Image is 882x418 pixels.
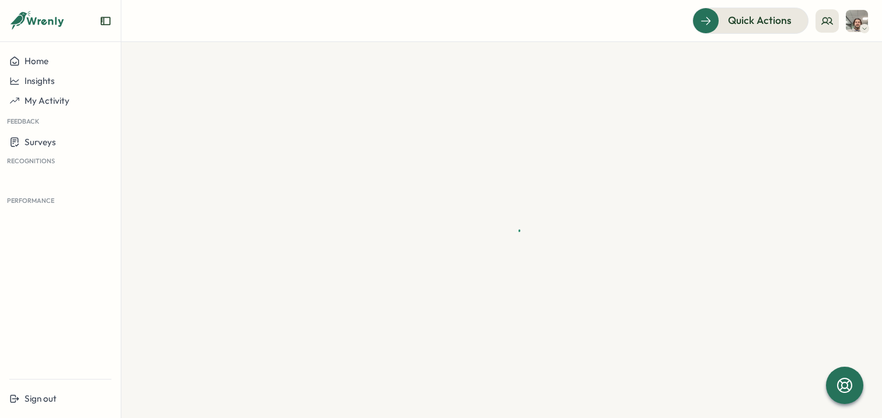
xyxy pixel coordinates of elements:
[692,8,808,33] button: Quick Actions
[846,10,868,32] img: Greg Youngman
[24,55,48,66] span: Home
[24,75,55,86] span: Insights
[100,15,111,27] button: Expand sidebar
[24,136,56,147] span: Surveys
[24,95,69,106] span: My Activity
[728,13,792,28] span: Quick Actions
[24,393,57,404] span: Sign out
